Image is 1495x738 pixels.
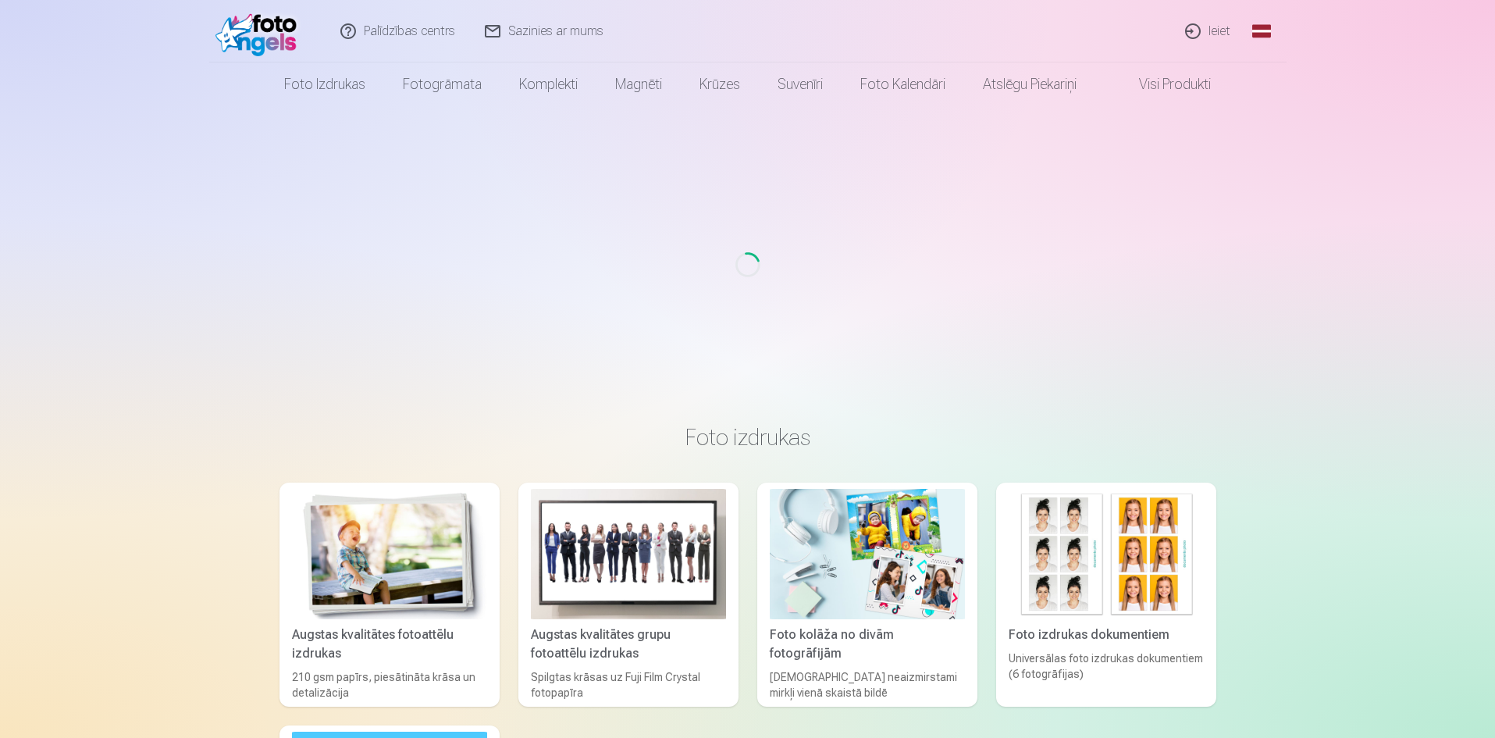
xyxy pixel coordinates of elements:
div: Foto izdrukas dokumentiem [1002,626,1210,644]
div: Augstas kvalitātes fotoattēlu izdrukas [286,626,493,663]
img: Foto izdrukas dokumentiem [1009,489,1204,619]
div: Spilgtas krāsas uz Fuji Film Crystal fotopapīra [525,669,732,701]
a: Atslēgu piekariņi [964,62,1095,106]
div: Foto kolāža no divām fotogrāfijām [764,626,971,663]
img: Augstas kvalitātes fotoattēlu izdrukas [292,489,487,619]
a: Visi produkti [1095,62,1230,106]
a: Suvenīri [759,62,842,106]
a: Krūzes [681,62,759,106]
img: Augstas kvalitātes grupu fotoattēlu izdrukas [531,489,726,619]
a: Augstas kvalitātes grupu fotoattēlu izdrukasAugstas kvalitātes grupu fotoattēlu izdrukasSpilgtas ... [518,483,739,707]
a: Foto izdrukas [265,62,384,106]
img: /fa1 [215,6,305,56]
div: Augstas kvalitātes grupu fotoattēlu izdrukas [525,626,732,663]
a: Magnēti [596,62,681,106]
a: Augstas kvalitātes fotoattēlu izdrukasAugstas kvalitātes fotoattēlu izdrukas210 gsm papīrs, piesā... [279,483,500,707]
div: [DEMOGRAPHIC_DATA] neaizmirstami mirkļi vienā skaistā bildē [764,669,971,701]
a: Foto kalendāri [842,62,964,106]
div: 210 gsm papīrs, piesātināta krāsa un detalizācija [286,669,493,701]
div: Universālas foto izdrukas dokumentiem (6 fotogrāfijas) [1002,651,1210,701]
a: Fotogrāmata [384,62,500,106]
img: Foto kolāža no divām fotogrāfijām [770,489,965,619]
a: Foto izdrukas dokumentiemFoto izdrukas dokumentiemUniversālas foto izdrukas dokumentiem (6 fotogr... [996,483,1216,707]
a: Komplekti [500,62,596,106]
a: Foto kolāža no divām fotogrāfijāmFoto kolāža no divām fotogrāfijām[DEMOGRAPHIC_DATA] neaizmirstam... [757,483,977,707]
h3: Foto izdrukas [292,423,1204,451]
